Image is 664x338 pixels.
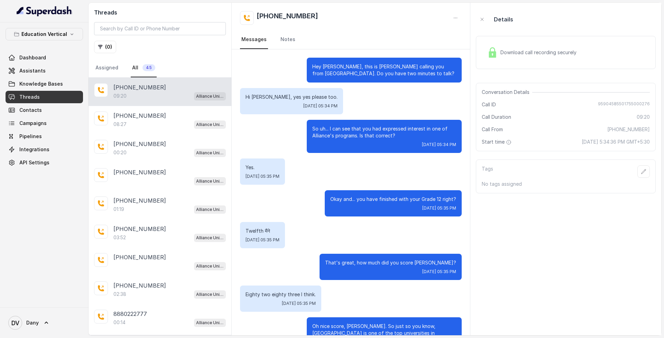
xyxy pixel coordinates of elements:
span: Contacts [19,107,42,114]
button: Education Vertical [6,28,83,40]
p: Hi [PERSON_NAME], yes yes please too. [246,94,338,100]
span: [DATE] 05:35 PM [282,301,316,306]
p: 09:20 [113,93,127,99]
p: Twelfth मैंने [246,228,279,234]
h2: [PHONE_NUMBER] [257,11,318,25]
p: 00:14 [113,319,126,326]
p: 03:52 [113,234,126,241]
p: 02:38 [113,291,126,298]
nav: Tabs [240,30,462,49]
p: 08:27 [113,121,127,128]
p: 00:20 [113,149,127,156]
span: API Settings [19,159,49,166]
span: [DATE] 05:35 PM [246,174,279,179]
a: Assistants [6,65,83,77]
p: [PHONE_NUMBER] [113,83,166,91]
span: Call ID [482,101,496,108]
span: 45 [142,64,155,71]
a: Dany [6,313,83,332]
p: [PHONE_NUMBER] [113,281,166,290]
a: Messages [240,30,268,49]
a: All45 [131,59,157,77]
span: Pipelines [19,133,42,140]
a: Notes [279,30,297,49]
span: Call Duration [482,114,511,120]
text: DV [11,319,19,327]
p: [PHONE_NUMBER] [113,225,166,233]
input: Search by Call ID or Phone Number [94,22,226,35]
img: light.svg [17,6,72,17]
p: Hey [PERSON_NAME], this is [PERSON_NAME] calling you from [GEOGRAPHIC_DATA]. Do you have two minu... [312,63,456,77]
p: Tags [482,165,493,178]
p: Education Vertical [21,30,67,38]
span: Dashboard [19,54,46,61]
a: Pipelines [6,130,83,143]
span: Knowledge Bases [19,80,63,87]
p: Alliance University - Outbound Call Assistant [196,206,224,213]
span: [DATE] 05:35 PM [422,205,456,211]
p: Details [494,15,513,23]
p: [PHONE_NUMBER] [113,140,166,148]
img: Lock Icon [487,47,498,58]
span: 09:20 [637,114,650,120]
p: Alliance University - Outbound Call Assistant [196,149,224,156]
button: (0) [94,41,116,53]
p: 8880222777 [113,310,147,318]
span: 95904585501755000276 [598,101,650,108]
span: Start time [482,138,513,145]
p: Yes. [246,164,279,171]
h2: Threads [94,8,226,17]
span: Download call recording securely [500,49,579,56]
p: That's great, how much did you score [PERSON_NAME]? [325,259,456,266]
span: [DATE] 05:35 PM [246,237,279,243]
p: [PHONE_NUMBER] [113,196,166,205]
span: Call From [482,126,503,133]
nav: Tabs [94,59,226,77]
a: Dashboard [6,51,83,64]
p: Alliance University - Outbound Call Assistant [196,178,224,185]
span: Campaigns [19,120,47,127]
p: Alliance University - Outbound Call Assistant [196,319,224,326]
span: Threads [19,94,40,100]
span: Integrations [19,146,49,153]
a: Campaigns [6,117,83,129]
span: [DATE] 05:34 PM [422,142,456,147]
a: Contacts [6,104,83,116]
p: Alliance University - Outbound Call Assistant [196,93,224,100]
p: Eighty two eighty three I think. [246,291,316,298]
p: Okay and... you have finished with your Grade 12 right? [330,196,456,203]
span: Conversation Details [482,89,532,96]
p: So uh... I can see that you had expressed interest in one of Alliance's programs. Is that correct? [312,125,456,139]
p: [PHONE_NUMBER] [113,253,166,261]
p: Alliance University - Outbound Call Assistant [196,263,224,270]
a: Assigned [94,59,120,77]
span: [PHONE_NUMBER] [607,126,650,133]
p: Alliance University - Outbound Call Assistant [196,234,224,241]
a: Integrations [6,143,83,156]
span: [DATE] 05:34 PM [303,103,338,109]
span: [DATE] 05:35 PM [422,269,456,274]
span: Assistants [19,67,46,74]
p: 01:19 [113,206,124,213]
p: Alliance University - Outbound Call Assistant [196,121,224,128]
a: Knowledge Bases [6,78,83,90]
p: [PHONE_NUMBER] [113,112,166,120]
p: [PHONE_NUMBER] [113,168,166,176]
span: [DATE] 5:34:36 PM GMT+5:30 [582,138,650,145]
p: No tags assigned [482,181,650,187]
p: Alliance University - Outbound Call Assistant [196,291,224,298]
a: API Settings [6,156,83,169]
a: Threads [6,91,83,103]
span: Dany [26,319,39,326]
